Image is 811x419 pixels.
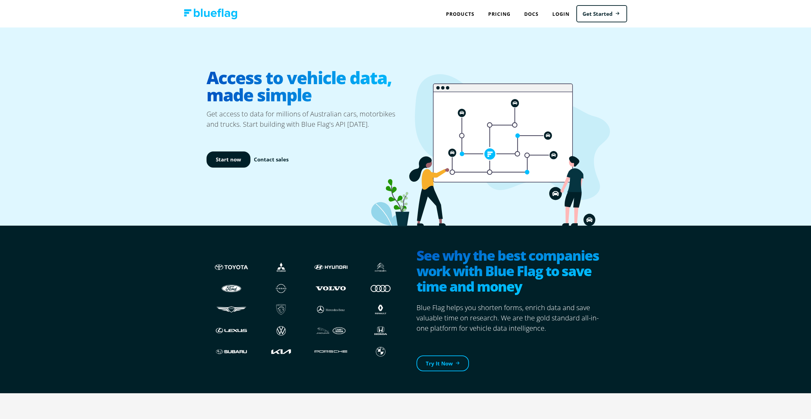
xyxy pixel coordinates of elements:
[363,345,399,358] img: BMW logo
[213,303,249,316] img: Genesis logo
[517,7,545,21] a: Docs
[576,5,627,23] a: Get Started
[363,261,399,274] img: Citroen logo
[416,248,604,296] h2: See why the best companies work with Blue Flag to save time and money
[263,282,299,295] img: Nissan logo
[363,282,399,295] img: Audi logo
[313,324,349,337] img: JLR logo
[213,282,249,295] img: Ford logo
[213,345,249,358] img: Subaru logo
[481,7,517,21] a: Pricing
[263,345,299,358] img: Kia logo
[263,303,299,316] img: Peugeot logo
[416,355,469,372] a: Try It Now
[313,303,349,316] img: Mercedes logo
[207,64,405,109] h1: Access to vehicle data, made simple
[363,324,399,337] img: Honda logo
[207,109,405,129] p: Get access to data for millions of Australian cars, motorbikes and trucks. Start building with Bl...
[207,151,250,168] a: Start now
[213,261,249,274] img: Toyota logo
[416,303,604,333] p: Blue Flag helps you shorten forms, enrich data and save valuable time on research. We are the gol...
[545,7,576,21] a: Login to Blue Flag application
[254,156,289,163] a: Contact sales
[263,261,299,274] img: Mistubishi logo
[213,324,249,337] img: Lexus logo
[313,261,349,274] img: Hyundai logo
[363,303,399,316] img: Renault logo
[184,9,237,19] img: Blue Flag logo
[313,345,349,358] img: Porshce logo
[313,282,349,295] img: Volvo logo
[439,7,481,21] div: Products
[263,324,299,337] img: Volkswagen logo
